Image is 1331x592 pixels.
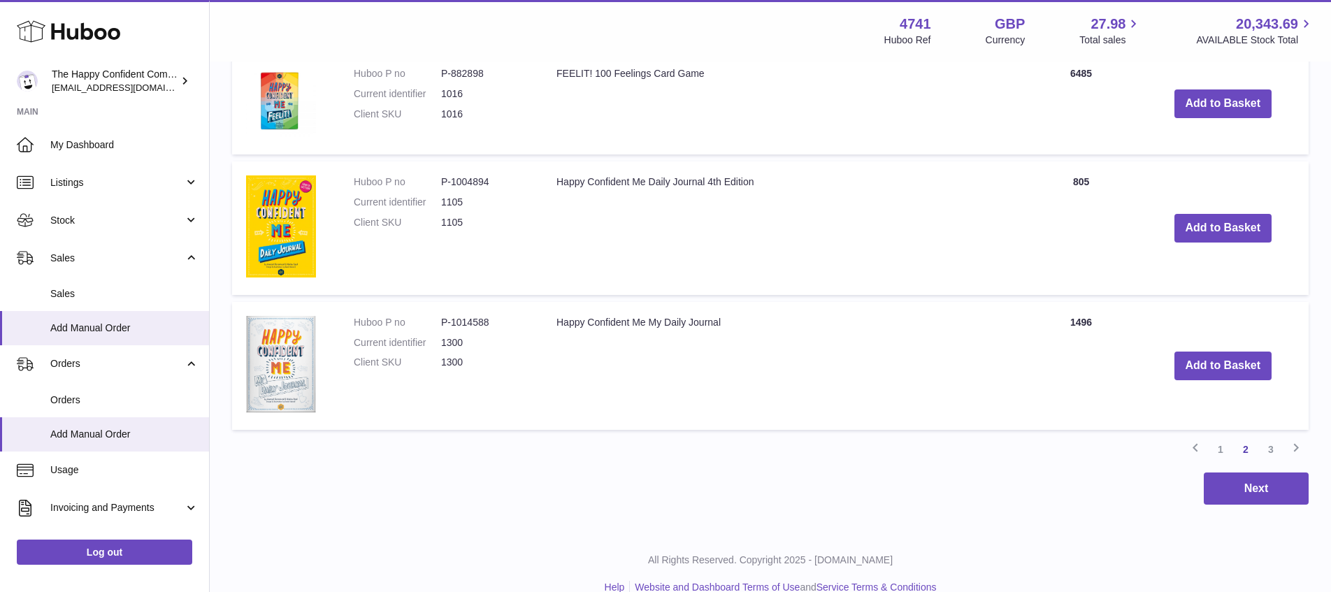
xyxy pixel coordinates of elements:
[246,67,316,137] img: FEELIT! 100 Feelings Card Game
[50,357,184,370] span: Orders
[50,463,199,477] span: Usage
[50,214,184,227] span: Stock
[884,34,931,47] div: Huboo Ref
[1236,15,1298,34] span: 20,343.69
[354,196,441,209] dt: Current identifier
[354,336,441,349] dt: Current identifier
[221,554,1320,567] p: All Rights Reserved. Copyright 2025 - [DOMAIN_NAME]
[1196,15,1314,47] a: 20,343.69 AVAILABLE Stock Total
[50,322,199,335] span: Add Manual Order
[50,138,199,152] span: My Dashboard
[354,67,441,80] dt: Huboo P no
[1174,352,1272,380] button: Add to Basket
[50,176,184,189] span: Listings
[542,302,1026,430] td: Happy Confident Me My Daily Journal
[441,87,528,101] dd: 1016
[986,34,1026,47] div: Currency
[17,71,38,92] img: contact@happyconfident.com
[542,53,1026,154] td: FEELIT! 100 Feelings Card Game
[52,68,178,94] div: The Happy Confident Company
[1174,89,1272,118] button: Add to Basket
[441,216,528,229] dd: 1105
[246,175,316,277] img: Happy Confident Me Daily Journal 4th Edition
[1174,214,1272,243] button: Add to Basket
[441,316,528,329] dd: P-1014588
[1079,34,1142,47] span: Total sales
[50,252,184,265] span: Sales
[1208,437,1233,462] a: 1
[50,287,199,301] span: Sales
[900,15,931,34] strong: 4741
[52,82,206,93] span: [EMAIL_ADDRESS][DOMAIN_NAME]
[1233,437,1258,462] a: 2
[1196,34,1314,47] span: AVAILABLE Stock Total
[1026,161,1137,295] td: 805
[1091,15,1125,34] span: 27.98
[354,316,441,329] dt: Huboo P no
[50,394,199,407] span: Orders
[50,428,199,441] span: Add Manual Order
[542,161,1026,295] td: Happy Confident Me Daily Journal 4th Edition
[354,108,441,121] dt: Client SKU
[1258,437,1283,462] a: 3
[1204,472,1309,505] button: Next
[1079,15,1142,47] a: 27.98 Total sales
[995,15,1025,34] strong: GBP
[17,540,192,565] a: Log out
[1026,302,1137,430] td: 1496
[354,175,441,189] dt: Huboo P no
[441,67,528,80] dd: P-882898
[441,336,528,349] dd: 1300
[441,108,528,121] dd: 1016
[441,356,528,369] dd: 1300
[441,196,528,209] dd: 1105
[1026,53,1137,154] td: 6485
[354,356,441,369] dt: Client SKU
[246,316,316,412] img: Happy Confident Me My Daily Journal
[354,216,441,229] dt: Client SKU
[354,87,441,101] dt: Current identifier
[50,501,184,514] span: Invoicing and Payments
[441,175,528,189] dd: P-1004894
